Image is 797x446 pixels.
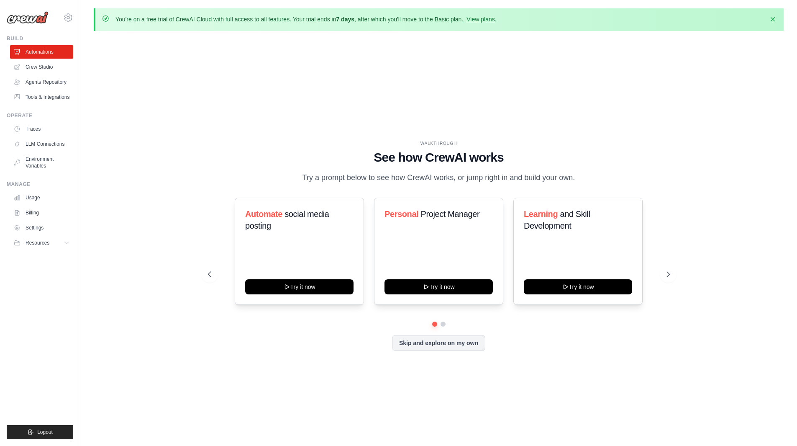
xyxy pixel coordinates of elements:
a: Tools & Integrations [10,90,73,104]
button: Resources [10,236,73,250]
span: and Skill Development [524,209,590,230]
strong: 7 days [336,16,354,23]
span: Resources [26,240,49,246]
div: Manage [7,181,73,188]
a: LLM Connections [10,137,73,151]
a: Crew Studio [10,60,73,74]
button: Try it now [524,279,632,294]
span: Learning [524,209,558,219]
img: Logo [7,11,49,24]
iframe: Chat Widget [755,406,797,446]
span: social media posting [245,209,329,230]
span: Project Manager [420,209,479,219]
span: Automate [245,209,282,219]
div: Operate [7,112,73,119]
button: Skip and explore on my own [392,335,485,351]
button: Try it now [384,279,493,294]
a: Traces [10,122,73,136]
div: WALKTHROUGH [208,140,670,147]
span: Logout [37,429,53,436]
p: Try a prompt below to see how CrewAI works, or jump right in and build your own. [298,172,579,184]
a: Billing [10,206,73,219]
span: Personal [384,209,418,219]
a: Usage [10,191,73,204]
a: Automations [10,45,73,59]
a: View plans [466,16,495,23]
button: Try it now [245,279,354,294]
h1: See how CrewAI works [208,150,670,165]
a: Settings [10,221,73,235]
p: You're on a free trial of CrewAI Cloud with full access to all features. Your trial ends in , aft... [115,15,497,23]
div: Build [7,35,73,42]
a: Agents Repository [10,75,73,89]
button: Logout [7,425,73,439]
a: Environment Variables [10,152,73,173]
